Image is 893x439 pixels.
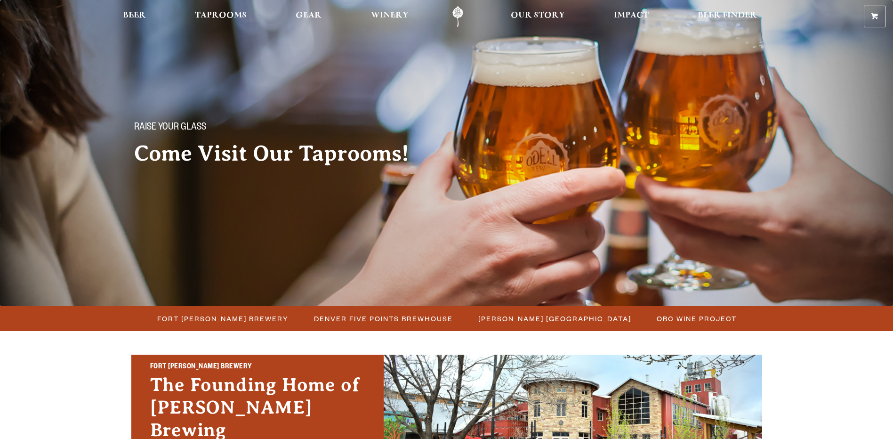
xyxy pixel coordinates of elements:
[657,312,737,325] span: OBC Wine Project
[195,12,247,19] span: Taprooms
[473,312,636,325] a: [PERSON_NAME] [GEOGRAPHIC_DATA]
[123,12,146,19] span: Beer
[314,312,453,325] span: Denver Five Points Brewhouse
[651,312,741,325] a: OBC Wine Project
[614,12,649,19] span: Impact
[157,312,289,325] span: Fort [PERSON_NAME] Brewery
[296,12,322,19] span: Gear
[608,6,655,27] a: Impact
[290,6,328,27] a: Gear
[134,122,206,134] span: Raise your glass
[511,12,565,19] span: Our Story
[189,6,253,27] a: Taprooms
[478,312,631,325] span: [PERSON_NAME] [GEOGRAPHIC_DATA]
[371,12,409,19] span: Winery
[150,361,365,374] h2: Fort [PERSON_NAME] Brewery
[117,6,152,27] a: Beer
[698,12,757,19] span: Beer Finder
[365,6,415,27] a: Winery
[440,6,475,27] a: Odell Home
[692,6,763,27] a: Beer Finder
[134,142,428,165] h2: Come Visit Our Taprooms!
[308,312,458,325] a: Denver Five Points Brewhouse
[505,6,571,27] a: Our Story
[152,312,293,325] a: Fort [PERSON_NAME] Brewery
